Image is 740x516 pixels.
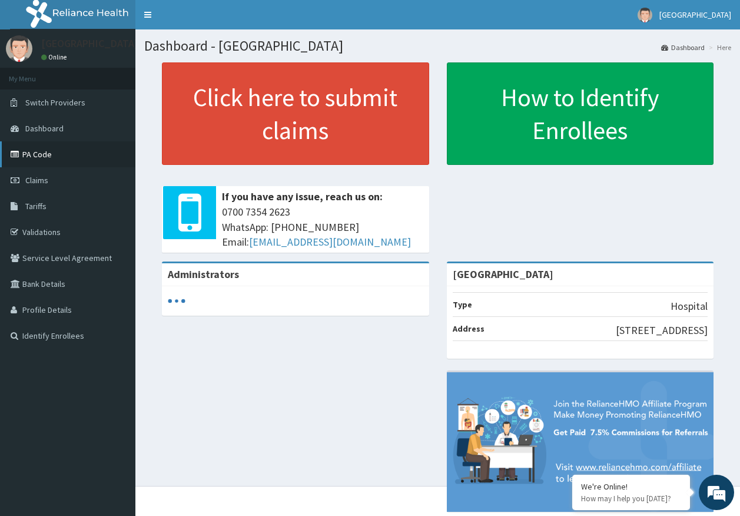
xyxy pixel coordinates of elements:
[144,38,731,54] h1: Dashboard - [GEOGRAPHIC_DATA]
[447,372,714,512] img: provider-team-banner.png
[659,9,731,20] span: [GEOGRAPHIC_DATA]
[447,62,714,165] a: How to Identify Enrollees
[25,201,47,211] span: Tariffs
[638,8,652,22] img: User Image
[168,292,185,310] svg: audio-loading
[249,235,411,249] a: [EMAIL_ADDRESS][DOMAIN_NAME]
[616,323,708,338] p: [STREET_ADDRESS]
[25,97,85,108] span: Switch Providers
[25,123,64,134] span: Dashboard
[41,38,138,49] p: [GEOGRAPHIC_DATA]
[671,299,708,314] p: Hospital
[41,53,69,61] a: Online
[222,204,423,250] span: 0700 7354 2623 WhatsApp: [PHONE_NUMBER] Email:
[661,42,705,52] a: Dashboard
[222,190,383,203] b: If you have any issue, reach us on:
[168,267,239,281] b: Administrators
[453,267,553,281] strong: [GEOGRAPHIC_DATA]
[706,42,731,52] li: Here
[453,323,485,334] b: Address
[581,481,681,492] div: We're Online!
[25,175,48,186] span: Claims
[6,35,32,62] img: User Image
[162,62,429,165] a: Click here to submit claims
[453,299,472,310] b: Type
[581,494,681,504] p: How may I help you today?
